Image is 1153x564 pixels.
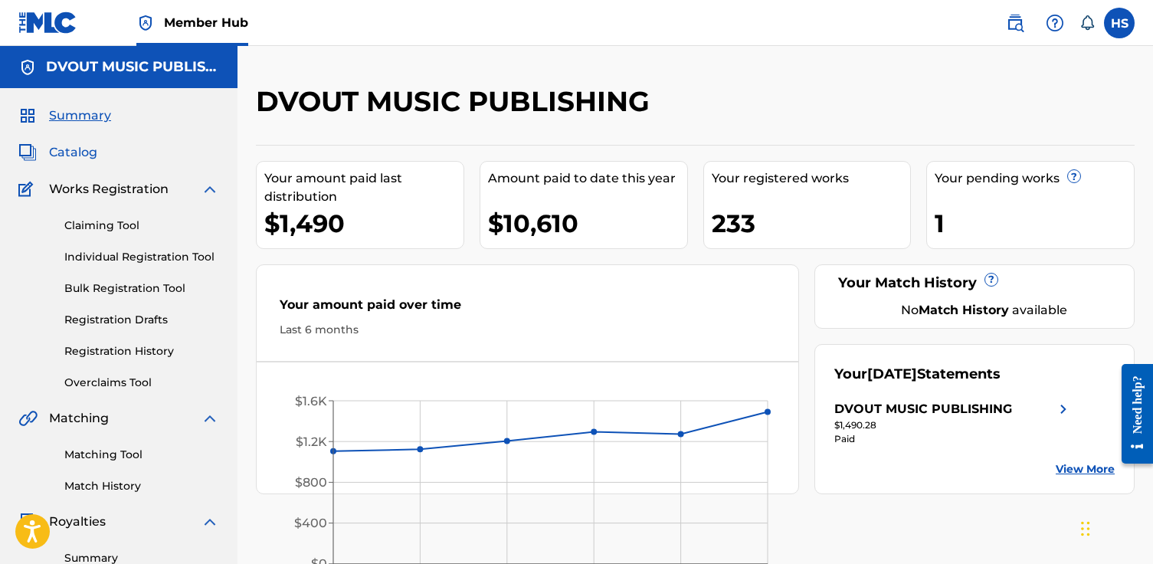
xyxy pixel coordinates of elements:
[64,375,219,391] a: Overclaims Tool
[18,513,37,531] img: Royalties
[1006,14,1024,32] img: search
[136,14,155,32] img: Top Rightsholder
[935,206,1134,241] div: 1
[164,14,248,31] span: Member Hub
[1054,400,1073,418] img: right chevron icon
[1046,14,1064,32] img: help
[46,58,219,76] h5: DVOUT MUSIC PUBLISHING
[834,364,1001,385] div: Your Statements
[256,84,657,119] h2: DVOUT MUSIC PUBLISHING
[201,409,219,428] img: expand
[985,274,997,286] span: ?
[280,322,775,338] div: Last 6 months
[1056,461,1115,477] a: View More
[712,169,911,188] div: Your registered works
[264,169,463,206] div: Your amount paid last distribution
[1000,8,1030,38] a: Public Search
[296,434,327,449] tspan: $1.2K
[834,400,1012,418] div: DVOUT MUSIC PUBLISHING
[18,409,38,428] img: Matching
[1104,8,1135,38] div: User Menu
[1068,170,1080,182] span: ?
[18,143,37,162] img: Catalog
[853,301,1115,320] div: No available
[64,218,219,234] a: Claiming Tool
[834,432,1073,446] div: Paid
[18,11,77,34] img: MLC Logo
[1110,352,1153,475] iframe: Resource Center
[64,447,219,463] a: Matching Tool
[64,280,219,297] a: Bulk Registration Tool
[280,296,775,322] div: Your amount paid over time
[867,366,917,382] span: [DATE]
[18,180,38,198] img: Works Registration
[834,400,1073,446] a: DVOUT MUSIC PUBLISHINGright chevron icon$1,490.28Paid
[295,394,327,408] tspan: $1.6K
[49,143,97,162] span: Catalog
[488,206,687,241] div: $10,610
[64,343,219,359] a: Registration History
[49,409,109,428] span: Matching
[201,180,219,198] img: expand
[18,143,97,162] a: CatalogCatalog
[919,303,1009,317] strong: Match History
[834,418,1073,432] div: $1,490.28
[18,107,111,125] a: SummarySummary
[488,169,687,188] div: Amount paid to date this year
[1040,8,1070,38] div: Help
[49,513,106,531] span: Royalties
[201,513,219,531] img: expand
[18,107,37,125] img: Summary
[49,180,169,198] span: Works Registration
[1081,506,1090,552] div: Drag
[294,516,327,530] tspan: $400
[935,169,1134,188] div: Your pending works
[64,478,219,494] a: Match History
[264,206,463,241] div: $1,490
[834,273,1115,293] div: Your Match History
[1076,490,1153,564] iframe: Chat Widget
[49,107,111,125] span: Summary
[64,312,219,328] a: Registration Drafts
[18,58,37,77] img: Accounts
[1079,15,1095,31] div: Notifications
[64,249,219,265] a: Individual Registration Tool
[712,206,911,241] div: 233
[295,475,327,490] tspan: $800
